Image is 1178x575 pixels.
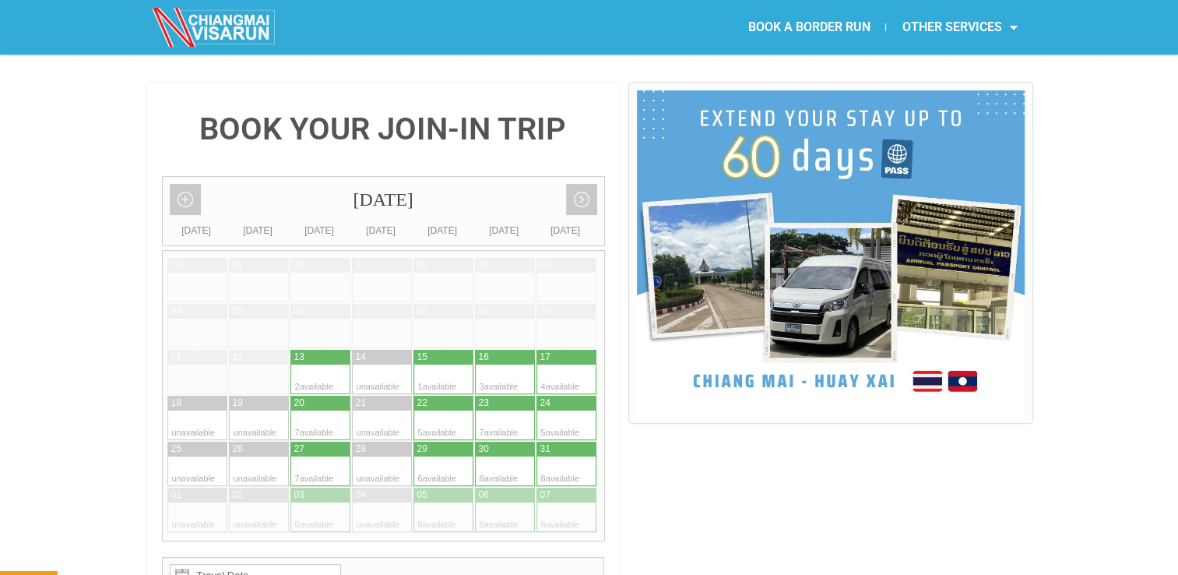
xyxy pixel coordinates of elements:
[350,223,412,238] div: [DATE]
[233,489,243,502] div: 02
[294,443,304,456] div: 27
[294,351,304,364] div: 13
[289,223,350,238] div: [DATE]
[589,9,1032,45] nav: Menu
[294,397,304,410] div: 20
[356,259,366,272] div: 31
[171,489,181,502] div: 01
[479,259,489,272] div: 02
[479,351,489,364] div: 16
[171,397,181,410] div: 18
[540,351,550,364] div: 17
[233,443,243,456] div: 26
[417,259,427,272] div: 01
[540,397,550,410] div: 24
[294,489,304,502] div: 03
[162,114,605,145] h4: BOOK YOUR JOIN-IN TRIP
[540,259,550,272] div: 03
[540,489,550,502] div: 07
[233,259,243,272] div: 29
[171,443,181,456] div: 25
[356,305,366,318] div: 07
[886,9,1032,45] a: OTHER SERVICES
[166,223,227,238] div: [DATE]
[479,305,489,318] div: 09
[479,397,489,410] div: 23
[417,443,427,456] div: 29
[732,9,885,45] a: BOOK A BORDER RUN
[233,397,243,410] div: 19
[535,223,596,238] div: [DATE]
[227,223,289,238] div: [DATE]
[233,305,243,318] div: 05
[417,489,427,502] div: 05
[473,223,535,238] div: [DATE]
[417,351,427,364] div: 15
[417,397,427,410] div: 22
[417,305,427,318] div: 08
[171,259,181,272] div: 28
[163,177,604,223] div: [DATE]
[294,259,304,272] div: 30
[294,305,304,318] div: 06
[356,351,366,364] div: 14
[412,223,473,238] div: [DATE]
[356,443,366,456] div: 28
[233,351,243,364] div: 12
[356,489,366,502] div: 04
[540,443,550,456] div: 31
[171,351,181,364] div: 11
[540,305,550,318] div: 10
[479,443,489,456] div: 30
[356,397,366,410] div: 21
[171,305,181,318] div: 04
[479,489,489,502] div: 06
